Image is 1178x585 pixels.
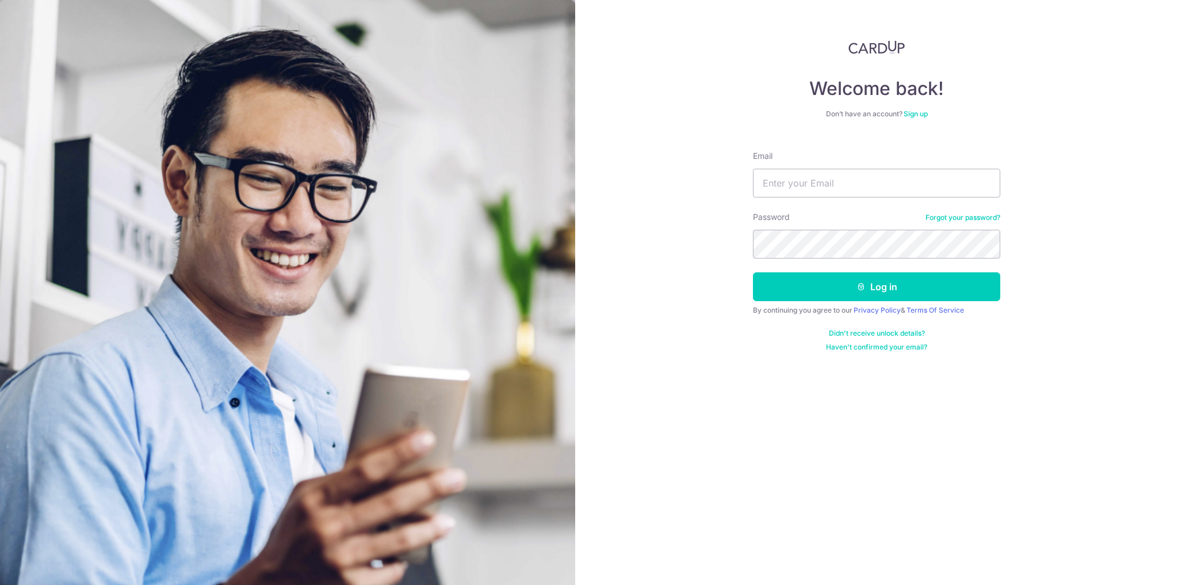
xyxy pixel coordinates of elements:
a: Forgot your password? [925,213,1000,222]
a: Didn't receive unlock details? [829,329,925,338]
a: Terms Of Service [907,306,964,314]
input: Enter your Email [753,169,1000,197]
a: Sign up [904,109,928,118]
img: CardUp Logo [848,40,905,54]
button: Log in [753,272,1000,301]
h4: Welcome back! [753,77,1000,100]
a: Privacy Policy [854,306,901,314]
a: Haven't confirmed your email? [826,343,927,352]
div: By continuing you agree to our & [753,306,1000,315]
label: Password [753,211,790,223]
label: Email [753,150,772,162]
div: Don’t have an account? [753,109,1000,119]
